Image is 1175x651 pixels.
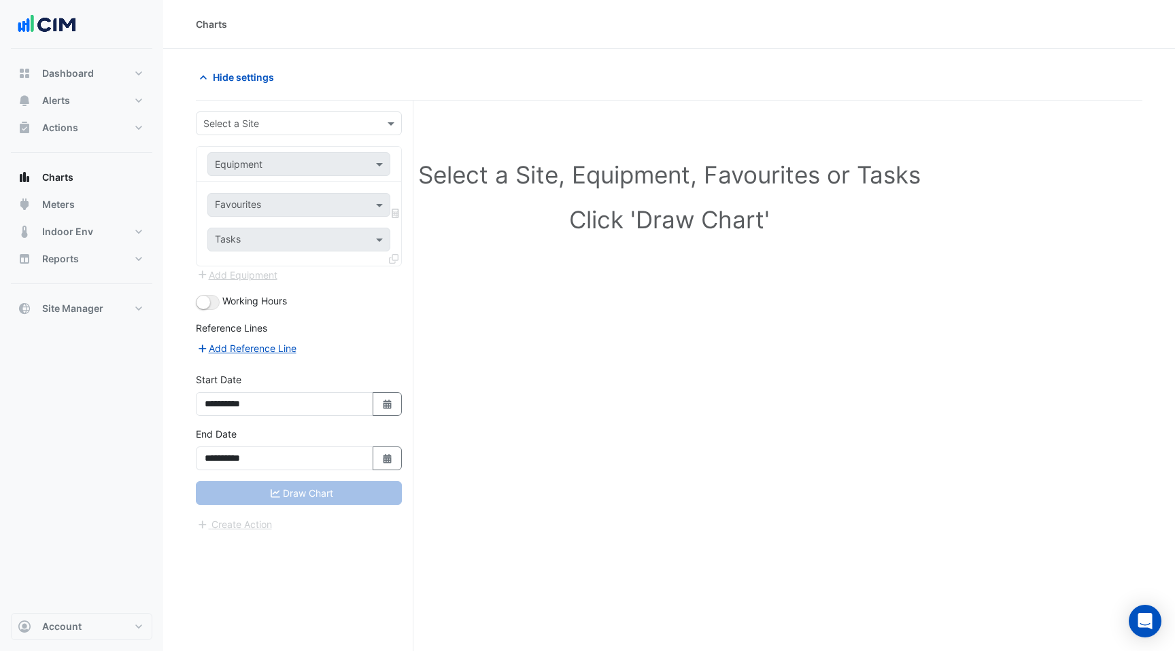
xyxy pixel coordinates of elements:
div: Tasks [213,232,241,249]
app-icon: Indoor Env [18,225,31,239]
fa-icon: Select Date [381,398,394,410]
label: End Date [196,427,237,441]
span: Dashboard [42,67,94,80]
button: Alerts [11,87,152,114]
app-escalated-ticket-create-button: Please correct errors first [196,517,273,529]
span: Clone Favourites and Tasks from this Equipment to other Equipment [389,253,398,264]
app-icon: Actions [18,121,31,135]
span: Choose Function [390,207,402,219]
div: Charts [196,17,227,31]
span: Site Manager [42,302,103,315]
span: Meters [42,198,75,211]
span: Indoor Env [42,225,93,239]
div: Favourites [213,197,261,215]
button: Hide settings [196,65,283,89]
fa-icon: Select Date [381,453,394,464]
label: Start Date [196,372,241,387]
span: Actions [42,121,78,135]
span: Hide settings [213,70,274,84]
button: Indoor Env [11,218,152,245]
h1: Select a Site, Equipment, Favourites or Tasks [226,160,1112,189]
button: Meters [11,191,152,218]
button: Site Manager [11,295,152,322]
span: Charts [42,171,73,184]
app-icon: Meters [18,198,31,211]
button: Charts [11,164,152,191]
app-icon: Charts [18,171,31,184]
span: Alerts [42,94,70,107]
h1: Click 'Draw Chart' [226,205,1112,234]
button: Add Reference Line [196,340,297,356]
app-icon: Alerts [18,94,31,107]
span: Reports [42,252,79,266]
app-icon: Dashboard [18,67,31,80]
img: Company Logo [16,11,78,38]
div: Open Intercom Messenger [1129,605,1161,637]
span: Working Hours [222,295,287,306]
app-icon: Site Manager [18,302,31,315]
button: Actions [11,114,152,141]
label: Reference Lines [196,321,267,335]
span: Account [42,620,82,633]
button: Account [11,613,152,640]
button: Dashboard [11,60,152,87]
button: Reports [11,245,152,272]
app-icon: Reports [18,252,31,266]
